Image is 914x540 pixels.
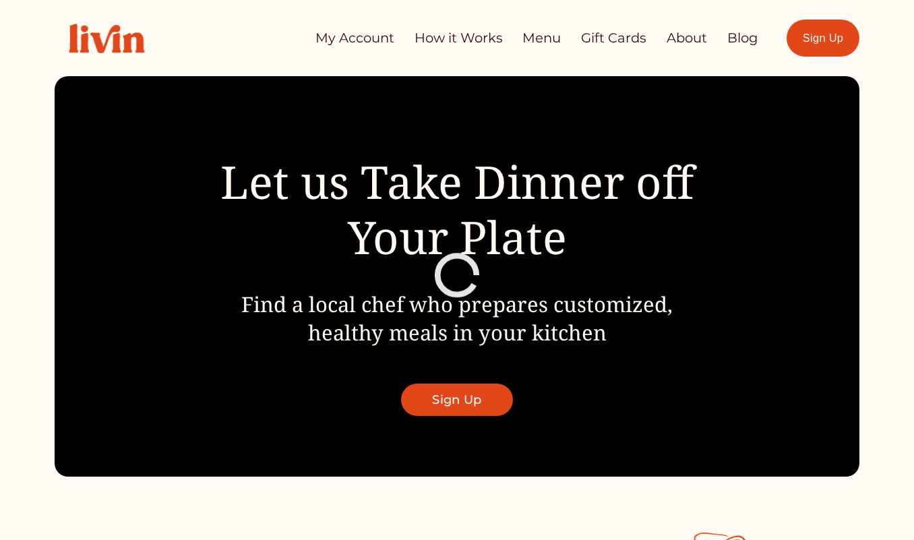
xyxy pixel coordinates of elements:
a: Sign Up [401,384,514,416]
a: Blog [727,25,758,51]
img: Livin [55,9,158,67]
span: Find a local chef who prepares customized, healthy meals in your kitchen [241,290,673,347]
a: Menu [522,25,561,51]
a: My Account [315,25,394,51]
span: Let us Take Dinner off Your Plate [220,151,705,268]
a: How it Works [415,25,503,51]
a: Sign Up [787,20,859,57]
a: Gift Cards [581,25,646,51]
a: About [667,25,707,51]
